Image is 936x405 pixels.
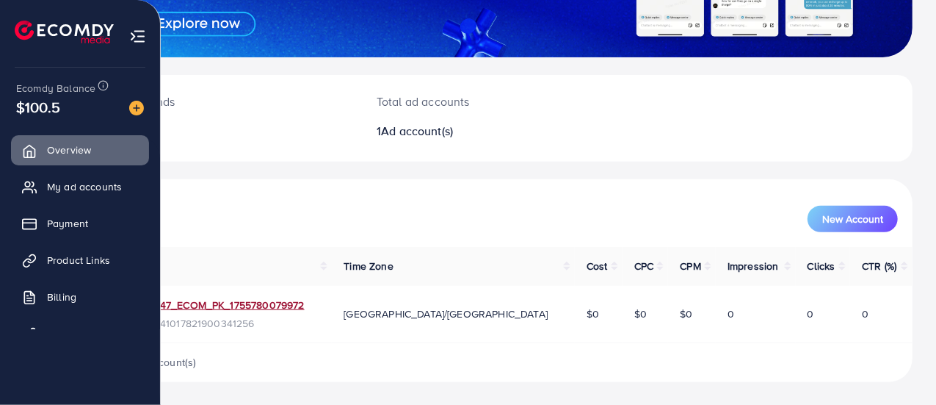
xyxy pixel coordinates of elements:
[862,259,896,273] span: CTR (%)
[11,245,149,275] a: Product Links
[16,81,95,96] span: Ecomdy Balance
[808,259,835,273] span: Clicks
[822,214,883,224] span: New Account
[15,21,114,43] img: logo
[11,172,149,201] a: My ad accounts
[381,123,453,139] span: Ad account(s)
[728,307,734,321] span: 0
[134,298,305,312] a: 1032147_ECOM_PK_1755780079972
[344,259,393,273] span: Time Zone
[634,307,647,321] span: $0
[862,307,868,321] span: 0
[11,319,149,348] a: Affiliate Program
[47,290,76,304] span: Billing
[680,259,700,273] span: CPM
[11,209,149,238] a: Payment
[47,179,122,194] span: My ad accounts
[47,216,88,231] span: Payment
[11,135,149,165] a: Overview
[587,259,608,273] span: Cost
[377,124,549,138] h2: 1
[100,116,341,144] h2: $0
[587,307,599,321] span: $0
[377,93,549,110] p: Total ad accounts
[874,339,925,394] iframe: Chat
[344,307,548,321] span: [GEOGRAPHIC_DATA]/[GEOGRAPHIC_DATA]
[47,253,110,268] span: Product Links
[16,96,60,118] span: $100.5
[680,307,692,321] span: $0
[634,259,653,273] span: CPC
[129,101,144,115] img: image
[11,282,149,312] a: Billing
[47,143,91,157] span: Overview
[808,206,898,232] button: New Account
[808,307,814,321] span: 0
[100,93,341,110] p: [DATE] spends
[47,326,126,341] span: Affiliate Program
[129,28,146,45] img: menu
[134,316,305,331] span: ID: 7541017821900341256
[728,259,779,273] span: Impression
